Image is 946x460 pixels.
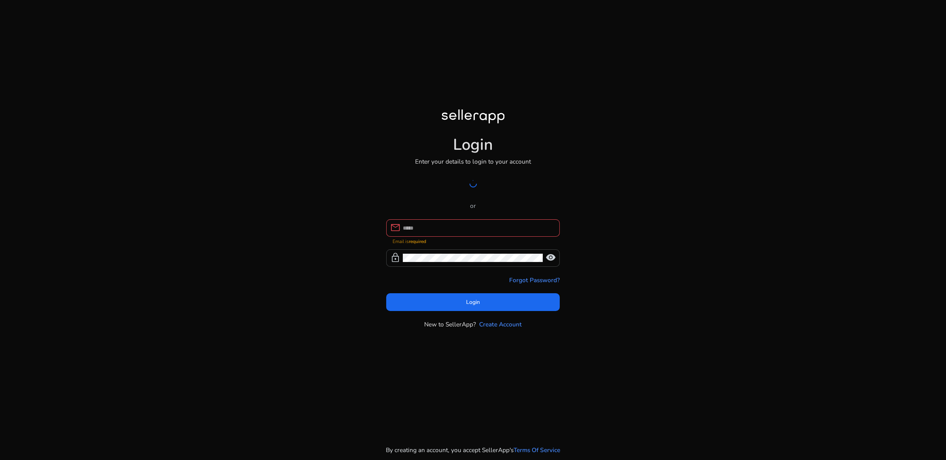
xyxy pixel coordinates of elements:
p: Enter your details to login to your account [415,157,531,166]
span: mail [390,222,400,233]
button: Login [386,293,560,311]
p: or [386,201,560,210]
a: Forgot Password? [509,275,560,285]
h1: Login [453,136,493,155]
strong: required [409,238,426,245]
a: Create Account [479,320,522,329]
span: Login [466,298,480,306]
span: visibility [546,253,556,263]
p: New to SellerApp? [424,320,476,329]
a: Terms Of Service [514,445,560,454]
span: lock [390,253,400,263]
mat-error: Email is [393,237,554,245]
